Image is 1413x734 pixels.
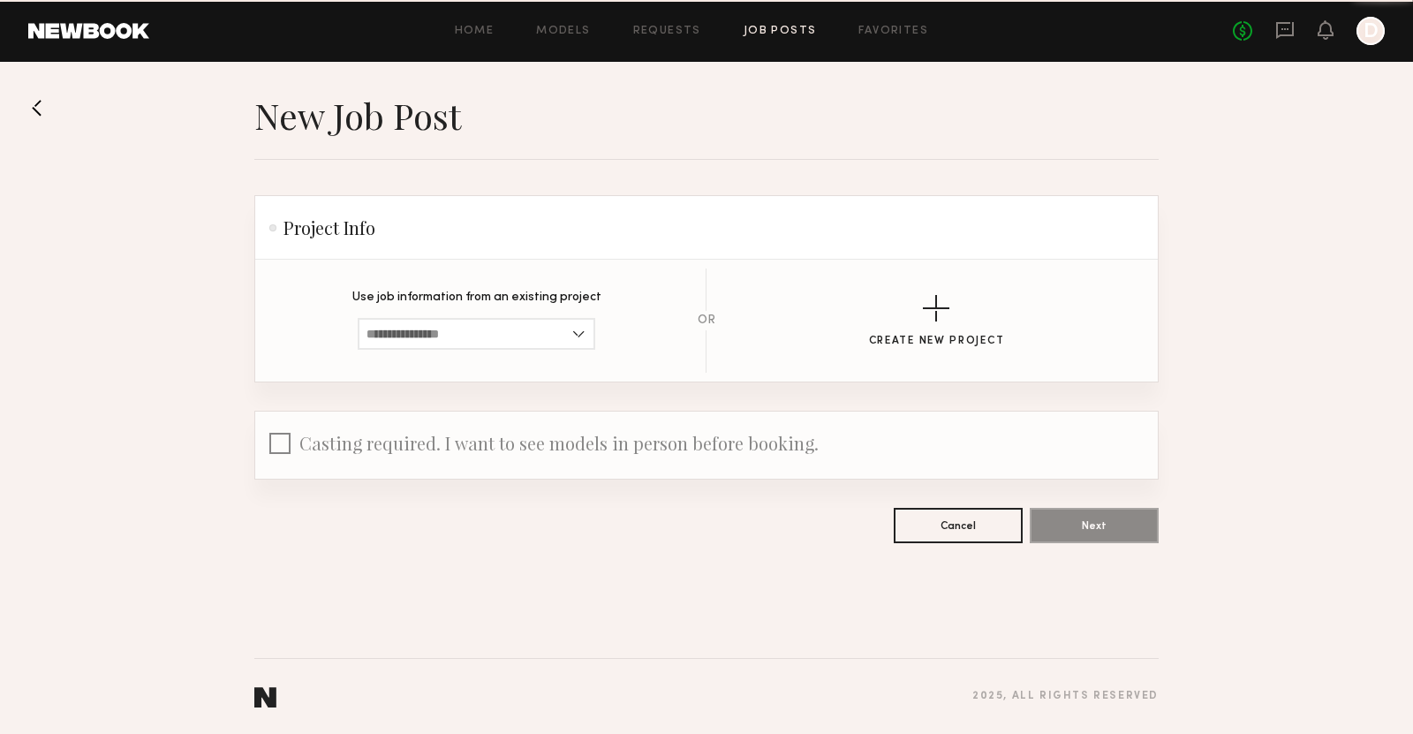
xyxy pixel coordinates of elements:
button: Cancel [894,508,1023,543]
a: D [1356,17,1385,45]
h1: New Job Post [254,94,461,138]
div: 2025 , all rights reserved [972,691,1159,702]
a: Models [536,26,590,37]
button: Next [1030,508,1159,543]
span: Casting required. I want to see models in person before booking. [299,431,819,455]
div: Create New Project [869,336,1005,347]
button: Create New Project [869,295,1005,347]
a: Requests [633,26,701,37]
a: Job Posts [744,26,817,37]
a: Home [455,26,495,37]
p: Use job information from an existing project [352,291,601,304]
a: Favorites [858,26,928,37]
h2: Project Info [269,217,375,238]
div: OR [698,314,715,327]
